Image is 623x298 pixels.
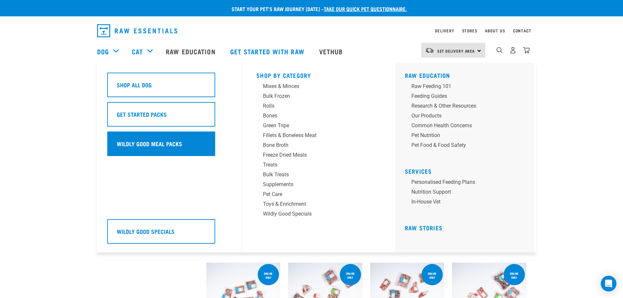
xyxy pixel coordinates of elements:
div: Supplements [263,181,365,188]
a: Raw Stories [405,226,442,229]
a: Fillets & Boneless Meat [256,131,381,141]
a: Bone Broth [256,141,381,151]
a: Delivery [435,29,454,32]
div: Online Only [504,269,525,282]
img: home-icon@2x.png [523,47,530,54]
div: Our Products [411,112,513,120]
a: Stores [462,29,477,32]
h5: Shop All Dog [117,80,152,89]
a: Pet Care [256,190,381,200]
a: Pet Nutrition [405,131,529,141]
nav: dropdown navigation [92,22,531,40]
a: Raw Feeding 101 [405,82,529,92]
a: Nutrition Support [405,188,529,198]
div: Mixes & Minces [263,82,365,90]
a: Wildly Good Specials [256,210,381,220]
h5: Wildly Good Specials [117,227,175,236]
div: Pet Care [263,190,365,198]
a: Shop All Dog [107,73,232,102]
a: Wildly Good Meal Packs [107,131,232,161]
div: Common Health Concerns [411,122,513,130]
h5: Services [405,168,529,173]
div: Pet Food & Food Safety [411,141,513,149]
a: In-house vet [405,198,529,208]
img: van-moving.png [425,47,434,53]
div: Bulk Treats [263,171,365,179]
div: Rolls [263,102,365,110]
div: Treats [263,161,365,169]
a: Research & Other Resources [405,102,529,112]
a: Common Health Concerns [405,122,529,131]
a: Feeding Guides [405,92,529,102]
h5: Shop By Category [256,72,381,77]
img: Raw Essentials Logo [97,24,177,37]
a: Cat [132,46,143,56]
div: ONLINE ONLY [258,269,279,282]
a: Raw Education [159,38,223,64]
a: Bulk Frozen [256,92,381,102]
div: Raw Feeding 101 [411,82,513,90]
a: Wildly Good Specials [107,219,232,249]
a: Pet Food & Food Safety [405,141,529,151]
a: Contact [513,29,531,32]
div: Wildly Good Specials [263,210,365,218]
span: Set Delivery Area [437,50,475,52]
a: Rolls [256,102,381,112]
a: Treats [256,161,381,171]
a: Dog [97,46,109,56]
a: Freeze Dried Meals [256,151,381,161]
div: Online Only [340,269,361,282]
a: Get Started Packs [107,102,232,131]
a: Mixes & Minces [256,82,381,92]
img: user.png [510,47,516,54]
a: About Us [485,29,505,32]
div: Freeze Dried Meals [263,151,365,159]
h5: Wildly Good Meal Packs [117,139,182,148]
a: Get started with Raw [224,38,313,64]
div: Feeding Guides [411,92,513,100]
a: Toys & Enrichment [256,200,381,210]
div: Online Only [422,269,443,282]
a: take our quick pet questionnaire. [324,7,407,10]
img: home-icon-1@2x.png [496,47,503,53]
a: Raw Education [405,74,450,77]
div: Toys & Enrichment [263,200,365,208]
a: Vethub [313,38,351,64]
div: Bulk Frozen [263,92,365,100]
a: Bulk Treats [256,171,381,181]
a: Green Tripe [256,122,381,131]
a: Personalised Feeding Plans [405,178,529,188]
div: Open Intercom Messenger [601,276,616,291]
div: Bones [263,112,365,120]
div: Research & Other Resources [411,102,513,110]
a: Supplements [256,181,381,190]
div: Green Tripe [263,122,365,130]
h5: Get Started Packs [117,110,167,118]
div: Pet Nutrition [411,131,513,139]
a: Our Products [405,112,529,122]
a: Bones [256,112,381,122]
div: Fillets & Boneless Meat [263,131,365,139]
div: Bone Broth [263,141,365,149]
